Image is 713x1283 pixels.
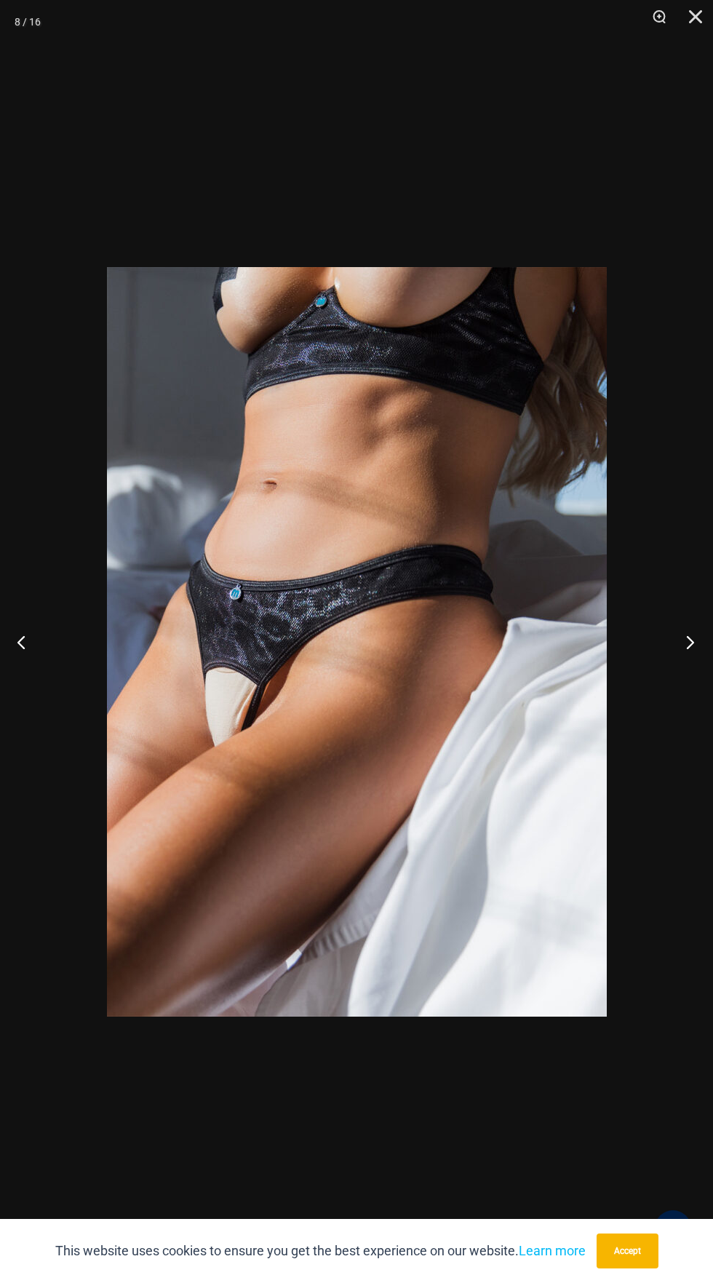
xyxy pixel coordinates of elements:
[519,1243,586,1258] a: Learn more
[107,267,607,1017] img: Nights Fall Silver Leopard 1036 Bra 6046 Thong 07
[597,1234,658,1268] button: Accept
[15,11,41,33] div: 8 / 16
[55,1240,586,1262] p: This website uses cookies to ensure you get the best experience on our website.
[658,605,713,678] button: Next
